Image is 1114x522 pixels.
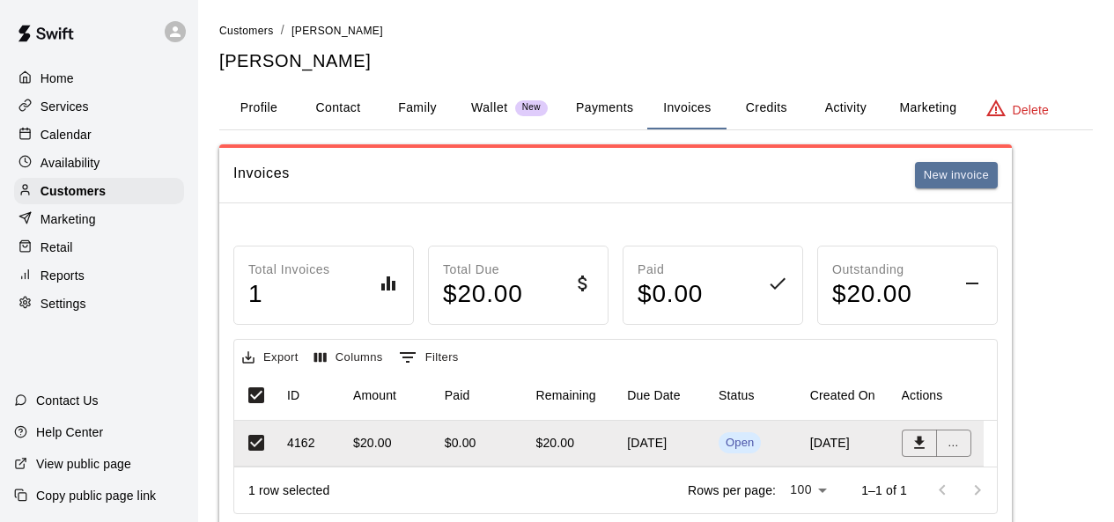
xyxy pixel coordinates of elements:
p: Settings [41,295,86,312]
div: [DATE] [618,421,710,467]
a: Customers [219,23,274,37]
span: [PERSON_NAME] [291,25,383,37]
a: Calendar [14,121,184,148]
div: Paid [445,371,470,420]
h4: 1 [248,279,330,310]
p: Rows per page: [688,482,776,499]
p: Paid [638,261,703,279]
button: New invoice [915,162,998,189]
a: Customers [14,178,184,204]
div: Remaining [536,371,596,420]
h4: $ 20.00 [832,279,912,310]
div: Created On [801,371,893,420]
button: Invoices [647,87,727,129]
h4: $ 20.00 [443,279,523,310]
p: Home [41,70,74,87]
p: View public page [36,455,131,473]
div: Status [719,371,755,420]
div: Due Date [627,371,680,420]
div: Created On [810,371,875,420]
div: Actions [893,371,985,420]
div: Amount [353,371,396,420]
p: Contact Us [36,392,99,409]
a: Home [14,65,184,92]
button: Activity [806,87,885,129]
div: Paid [436,371,527,420]
p: Services [41,98,89,115]
p: Copy public page link [36,487,156,504]
div: 4162 [287,434,315,452]
div: Amount [344,371,436,420]
div: Actions [902,371,943,420]
button: Family [378,87,457,129]
p: Wallet [471,99,508,117]
button: Payments [562,87,647,129]
a: Settings [14,290,184,317]
h6: Invoices [233,162,290,189]
div: Due Date [618,371,710,420]
a: Reports [14,262,184,289]
h4: $ 0.00 [638,279,703,310]
button: Contact [299,87,378,129]
p: Calendar [41,126,92,143]
div: $0.00 [445,434,476,452]
div: Open [726,435,754,452]
button: ... [936,430,971,457]
button: Export [238,344,303,371]
a: Retail [14,234,184,261]
div: ID [278,371,344,420]
nav: breadcrumb [219,21,1093,40]
div: basic tabs example [219,87,1093,129]
button: Credits [727,87,806,129]
div: $20.00 [353,434,392,452]
p: Delete [1013,101,1049,119]
div: ID [287,371,299,420]
p: 1–1 of 1 [861,482,907,499]
div: $20.00 [536,434,575,452]
li: / [281,21,284,40]
div: 1 row selected [248,482,329,499]
p: Total Invoices [248,261,330,279]
button: Marketing [885,87,970,129]
p: Total Due [443,261,523,279]
p: Retail [41,239,73,256]
a: Services [14,93,184,120]
p: Reports [41,267,85,284]
div: Status [710,371,801,420]
button: Show filters [395,343,463,371]
a: Marketing [14,206,184,232]
p: Customers [41,182,106,200]
a: Availability [14,150,184,176]
span: Customers [219,25,274,37]
button: Profile [219,87,299,129]
p: Marketing [41,210,96,228]
button: Select columns [310,344,387,371]
p: Outstanding [832,261,912,279]
div: Remaining [527,371,619,420]
div: 100 [783,477,833,503]
p: Help Center [36,423,103,441]
div: [DATE] [801,421,893,467]
span: New [515,102,548,114]
h5: [PERSON_NAME] [219,49,1093,73]
button: Download PDF [902,430,937,457]
p: Availability [41,154,100,172]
